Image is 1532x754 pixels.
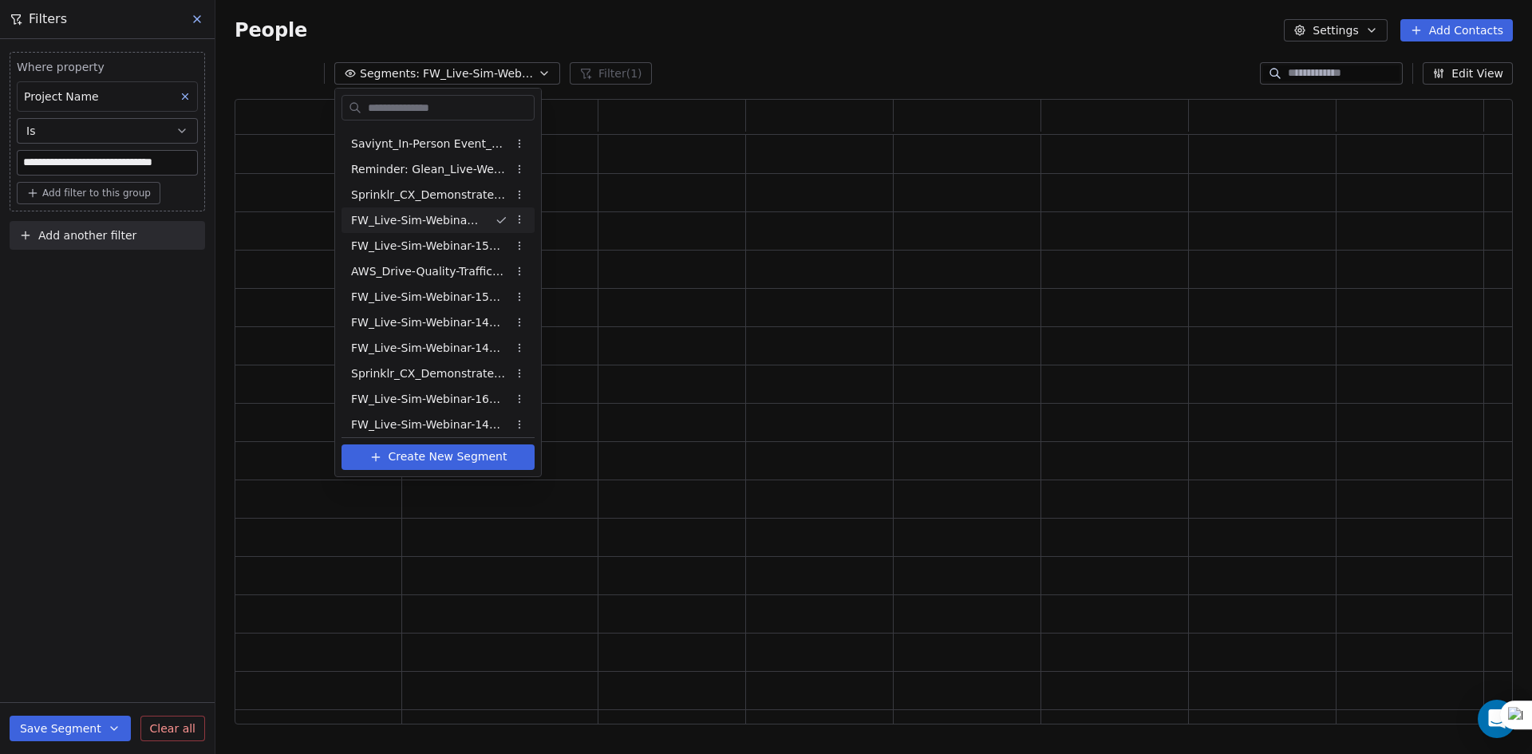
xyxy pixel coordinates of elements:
span: FW_Live-Sim-Webinar-14 Oct'25-NA [351,212,482,229]
span: Sprinklr_CX_Demonstrate_Reg_Drive_[DATE] [351,187,507,203]
span: FW_Live-Sim-Webinar-14Oct'25-EU [351,340,507,357]
span: FW_Live-Sim-Webinar-15Oct'25-NA [351,289,507,306]
span: FW_Live-Sim-Webinar-14Oct'25-EU CX [351,416,507,433]
span: AWS_Drive-Quality-Traffic_5thOct'25 [351,263,507,280]
span: FW_Live-Sim-Webinar-16Oct'25-IND+ANZ [351,391,507,408]
span: Reminder: Glean_Live-Webinar_23rdSept'25 [351,161,507,178]
span: FW_Live-Sim-Webinar-14Oct'25-IND+ANZ [351,314,507,331]
span: FW_Live-Sim-Webinar-15Oct'25-EU [351,238,507,255]
span: Create New Segment [389,448,507,465]
span: Sprinklr_CX_Demonstrate_Reg_Drive_[DATE] [351,365,507,382]
span: Saviynt_In-Person Event_Sept & [DATE] ([GEOGRAPHIC_DATA]) [351,136,507,152]
button: Create New Segment [342,444,535,470]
